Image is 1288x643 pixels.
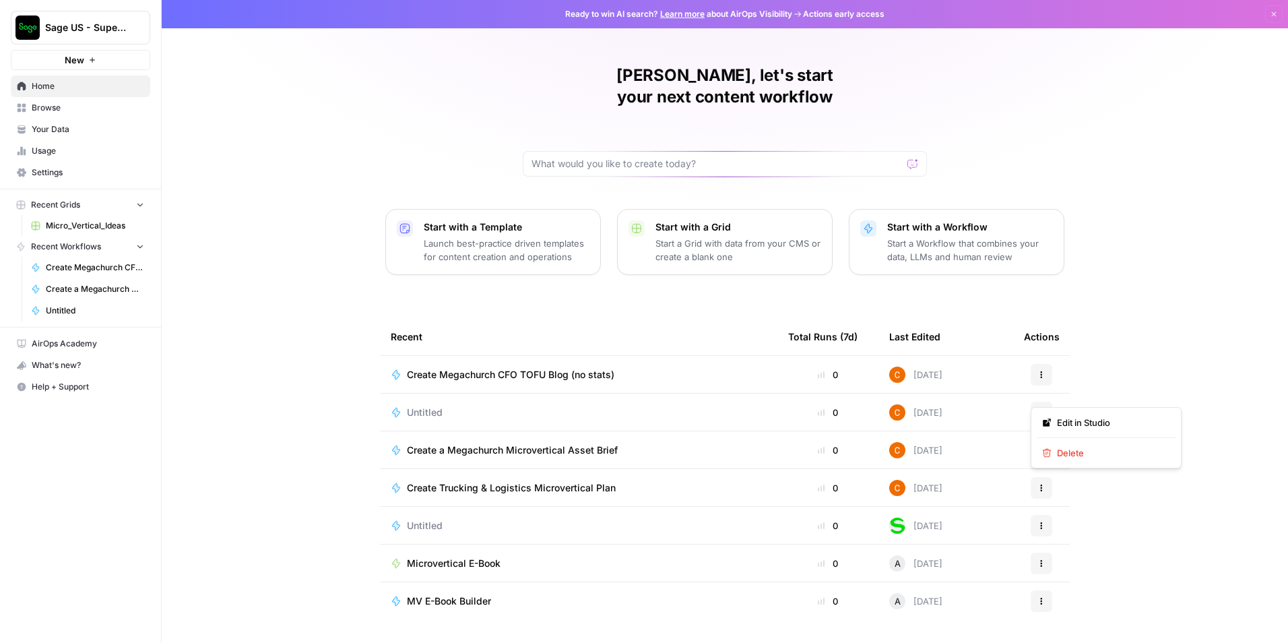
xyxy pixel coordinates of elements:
[11,97,150,119] a: Browse
[32,338,144,350] span: AirOps Academy
[1024,318,1060,355] div: Actions
[11,140,150,162] a: Usage
[11,75,150,97] a: Home
[617,209,833,275] button: Start with a GridStart a Grid with data from your CMS or create a blank one
[11,333,150,355] a: AirOps Academy
[788,368,868,381] div: 0
[11,50,150,70] button: New
[788,557,868,570] div: 0
[788,318,858,355] div: Total Runs (7d)
[407,481,616,495] span: Create Trucking & Logistics Microvertical Plan
[660,9,705,19] a: Learn more
[788,406,868,419] div: 0
[391,557,767,570] a: Microvertical E-Book
[391,368,767,381] a: Create Megachurch CFO TOFU Blog (no stats)
[424,237,589,264] p: Launch best-practice driven templates for content creation and operations
[407,368,614,381] span: Create Megachurch CFO TOFU Blog (no stats)
[889,555,942,572] div: [DATE]
[25,215,150,237] a: Micro_Vertical_Ideas
[11,355,150,376] button: What's new?
[32,123,144,135] span: Your Data
[391,443,767,457] a: Create a Megachurch Microvertical Asset Brief
[803,8,884,20] span: Actions early access
[889,318,940,355] div: Last Edited
[407,443,618,457] span: Create a Megachurch Microvertical Asset Brief
[32,145,144,157] span: Usage
[889,404,942,421] div: [DATE]
[25,300,150,321] a: Untitled
[407,519,443,532] span: Untitled
[32,102,144,114] span: Browse
[889,480,905,496] img: gg8xv5t4cmed2xsgt3wxby1drn94
[889,442,905,458] img: gg8xv5t4cmed2xsgt3wxby1drn94
[11,119,150,140] a: Your Data
[1057,416,1165,429] span: Edit in Studio
[46,283,144,295] span: Create a Megachurch Microvertical Asset Brief
[889,442,942,458] div: [DATE]
[407,594,491,608] span: MV E-Book Builder
[15,16,40,40] img: Sage US - Super Marketer Logo
[46,220,144,232] span: Micro_Vertical_Ideas
[45,21,127,34] span: Sage US - Super Marketer
[887,220,1053,234] p: Start with a Workflow
[887,237,1053,264] p: Start a Workflow that combines your data, LLMs and human review
[523,65,927,108] h1: [PERSON_NAME], let's start your next content workflow
[889,367,905,383] img: gg8xv5t4cmed2xsgt3wxby1drn94
[11,376,150,398] button: Help + Support
[46,262,144,274] span: Create Megachurch CFO TOFU Blog (no stats)
[391,318,767,355] div: Recent
[391,481,767,495] a: Create Trucking & Logistics Microvertical Plan
[31,199,80,211] span: Recent Grids
[32,381,144,393] span: Help + Support
[889,518,905,534] img: 2tjdtbkr969jgkftgy30i99suxv9
[25,257,150,278] a: Create Megachurch CFO TOFU Blog (no stats)
[849,209,1064,275] button: Start with a WorkflowStart a Workflow that combines your data, LLMs and human review
[391,519,767,532] a: Untitled
[1057,446,1165,460] span: Delete
[11,355,150,375] div: What's new?
[788,481,868,495] div: 0
[407,557,501,570] span: Microvertical E-Book
[895,594,901,608] span: A
[65,53,84,67] span: New
[565,8,792,20] span: Ready to win AI search? about AirOps Visibility
[11,195,150,215] button: Recent Grids
[424,220,589,234] p: Start with a Template
[25,278,150,300] a: Create a Megachurch Microvertical Asset Brief
[889,367,942,383] div: [DATE]
[889,593,942,609] div: [DATE]
[46,305,144,317] span: Untitled
[391,594,767,608] a: MV E-Book Builder
[655,220,821,234] p: Start with a Grid
[889,404,905,421] img: gg8xv5t4cmed2xsgt3wxby1drn94
[788,519,868,532] div: 0
[11,237,150,257] button: Recent Workflows
[385,209,601,275] button: Start with a TemplateLaunch best-practice driven templates for content creation and operations
[31,241,101,253] span: Recent Workflows
[32,166,144,179] span: Settings
[11,11,150,44] button: Workspace: Sage US - Super Marketer
[391,406,767,419] a: Untitled
[788,443,868,457] div: 0
[788,594,868,608] div: 0
[895,557,901,570] span: A
[32,80,144,92] span: Home
[532,157,902,171] input: What would you like to create today?
[889,480,942,496] div: [DATE]
[407,406,443,419] span: Untitled
[11,162,150,183] a: Settings
[655,237,821,264] p: Start a Grid with data from your CMS or create a blank one
[889,518,942,534] div: [DATE]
